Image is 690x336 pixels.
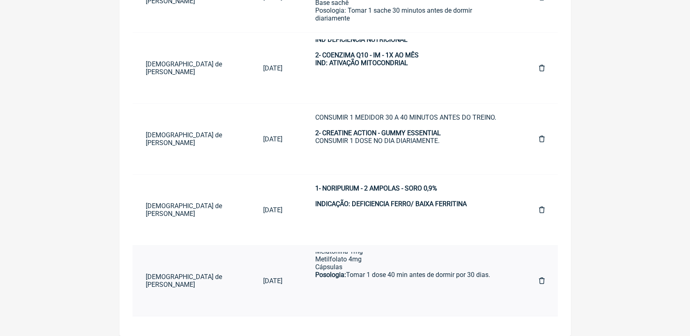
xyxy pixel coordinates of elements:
[250,200,296,220] a: [DATE]
[133,125,250,153] a: [DEMOGRAPHIC_DATA] de [PERSON_NAME]
[315,169,467,208] strong: USO INJETÁVEL 1- NORIPURUM - 2 AMPOLAS - SORO 0,9% INDICAÇÃO: DEFICIENCIA FERRO/ BAIXA FERRITINA
[302,110,519,168] a: USO ORALSUPLEMENTO1- PROTEINA DO COLÁGENO HIDROLISADO - 21G PURAVIDA/EQUALIV/NUTRIFY/TRUESOURCECO...
[250,129,296,150] a: [DATE]
[250,270,296,291] a: [DATE]
[302,39,519,97] a: USO INJETÁVEL1- COMPLEXO B + METILCOBALAMINA - IM - 1 AMPIND DEFICIENCIA NUTRICIONAL2- COENZIMA Q...
[302,181,519,238] a: USO INJETÁVEL1- NORIPURUM - 2 AMPOLAS - SORO 0,9%INDICAÇÃO: DEFICIENCIA FERRO/ BAIXA FERRITINAㅤ
[133,266,250,295] a: [DEMOGRAPHIC_DATA] de [PERSON_NAME]
[315,12,465,67] strong: USO INJETÁVEL 1- COMPLEXO B + METILCOBALAMINA - IM - 1 AMP IND DEFICIENCIA NUTRICIONAL 2- COENZIM...
[302,252,519,309] a: USO ORALMANIPULADO 1Dimpless 40mgCactin 500mgCápsulasTomar 1 pela manhã diariamente.MANIPULADO 2G...
[315,271,346,279] strong: Posologia:
[133,54,250,82] a: [DEMOGRAPHIC_DATA] de [PERSON_NAME]
[315,286,506,303] div: ㅤ
[250,58,296,79] a: [DATE]
[315,145,506,161] div: ㅤ
[315,216,506,232] div: ㅤ
[133,195,250,224] a: [DEMOGRAPHIC_DATA] de [PERSON_NAME]
[315,129,441,137] strong: 2- CREATINE ACTION - GUMMY ESSENTIAL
